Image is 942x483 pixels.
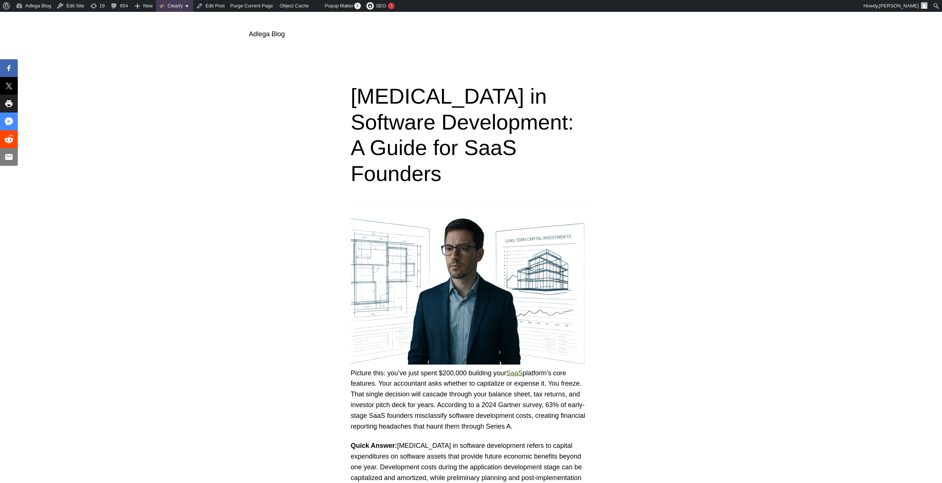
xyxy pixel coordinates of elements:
h1: [MEDICAL_DATA] in Software Development: A Guide for SaaS Founders [351,83,591,186]
img: Capex in Software Development [351,204,591,365]
strong: Quick Answer: [351,442,397,449]
div: ! [388,3,395,9]
p: Picture this: you’ve just spent $200,000 building your platform’s core features. Your accountant ... [351,204,591,432]
a: SaaS [506,369,523,377]
span: [PERSON_NAME] [879,3,919,9]
span: 1 [354,3,361,9]
span: SEO [376,3,386,9]
a: Adlega Blog [249,30,285,38]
